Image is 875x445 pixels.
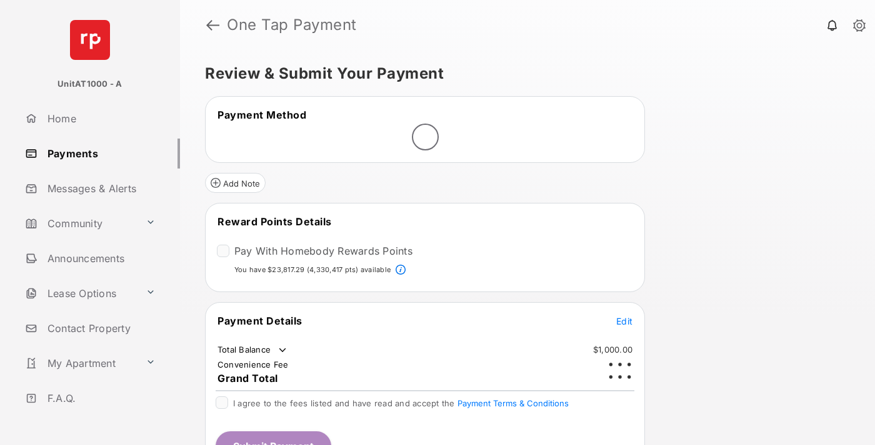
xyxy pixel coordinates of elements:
button: I agree to the fees listed and have read and accept the [457,398,569,408]
a: Announcements [20,243,180,273]
button: Add Note [205,173,266,193]
label: Pay With Homebody Rewards Points [234,245,412,257]
img: svg+xml;base64,PHN2ZyB4bWxucz0iaHR0cDovL3d3dy53My5vcmcvMjAwMC9zdmciIHdpZHRoPSI2NCIgaGVpZ2h0PSI2NC... [70,20,110,60]
td: Total Balance [217,344,289,356]
td: Convenience Fee [217,359,289,370]
a: Messages & Alerts [20,174,180,203]
p: UnitAT1000 - A [57,78,122,90]
a: My Apartment [20,348,141,378]
td: $1,000.00 [592,344,633,355]
a: Contact Property [20,313,180,343]
span: Payment Method [217,109,306,121]
p: You have $23,817.29 (4,330,417 pts) available [234,265,391,275]
span: Payment Details [217,315,302,327]
span: Reward Points Details [217,215,332,228]
h5: Review & Submit Your Payment [205,66,840,81]
a: Home [20,104,180,134]
a: Lease Options [20,278,141,308]
a: Community [20,208,141,238]
button: Edit [616,315,632,327]
span: Grand Total [217,372,278,384]
span: I agree to the fees listed and have read and accept the [233,398,569,408]
span: Edit [616,316,632,326]
a: F.A.Q. [20,383,180,413]
a: Payments [20,139,180,169]
strong: One Tap Payment [227,17,357,32]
